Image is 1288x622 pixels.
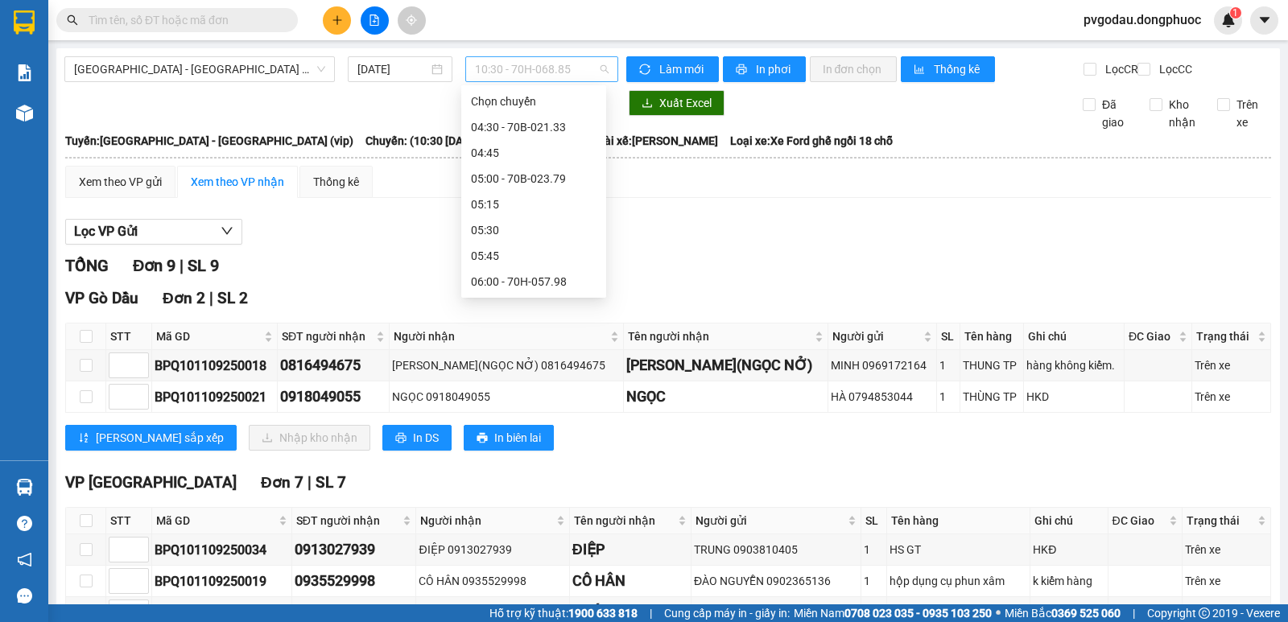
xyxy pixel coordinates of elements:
[106,323,152,350] th: STT
[296,512,400,529] span: SĐT người nhận
[392,388,621,406] div: NGỌC 0918049055
[282,327,373,345] span: SĐT người nhận
[694,541,858,558] div: TRUNG 0903810405
[1033,572,1104,590] div: k kiểm hàng
[659,60,706,78] span: Làm mới
[794,604,992,622] span: Miền Nam
[832,327,920,345] span: Người gửi
[1033,541,1104,558] div: HKĐ
[1230,96,1272,131] span: Trên xe
[394,327,607,345] span: Người nhận
[180,256,184,275] span: |
[295,538,414,561] div: 0913027939
[278,350,390,381] td: 0816494675
[730,132,893,150] span: Loại xe: Xe Ford ghế ngồi 18 chỗ
[14,10,35,35] img: logo-vxr
[419,541,566,558] div: ĐIỆP 0913027939
[280,354,386,377] div: 0816494675
[570,566,691,597] td: CÔ HÂN
[249,425,370,451] button: downloadNhập kho nhận
[316,473,346,492] span: SL 7
[864,541,884,558] div: 1
[1162,96,1204,131] span: Kho nhận
[624,350,828,381] td: KHÁNH VY(NGỌC NỞ)
[1187,512,1253,529] span: Trạng thái
[280,385,386,408] div: 0918049055
[292,566,417,597] td: 0935529998
[17,516,32,531] span: question-circle
[861,508,887,534] th: SL
[156,512,275,529] span: Mã GD
[723,56,806,82] button: printerIn phơi
[74,57,325,81] span: Hồ Chí Minh - Tây Ninh (vip)
[901,56,995,82] button: bar-chartThống kê
[629,90,724,116] button: downloadXuất Excel
[155,356,275,376] div: BPQ101109250018
[152,566,292,597] td: BPQ101109250019
[471,93,597,110] div: Chọn chuyến
[65,219,242,245] button: Lọc VP Gửi
[477,432,488,445] span: printer
[261,473,303,492] span: Đơn 7
[313,173,359,191] div: Thống kê
[489,604,638,622] span: Hỗ trợ kỹ thuật:
[332,14,343,26] span: plus
[1250,6,1278,35] button: caret-down
[626,56,719,82] button: syncLàm mới
[1099,60,1141,78] span: Lọc CR
[628,327,811,345] span: Tên người nhận
[1113,512,1166,529] span: ĐC Giao
[642,97,653,110] span: download
[16,479,33,496] img: warehouse-icon
[16,105,33,122] img: warehouse-icon
[78,432,89,445] span: sort-ascending
[74,221,138,241] span: Lọc VP Gửi
[1129,327,1175,345] span: ĐC Giao
[598,132,718,150] span: Tài xế: [PERSON_NAME]
[572,538,688,561] div: ĐIỆP
[1026,356,1121,374] div: hàng không kiểm.
[221,224,233,237] span: down
[890,572,1027,590] div: hộp dụng cụ phun xâm
[810,56,898,82] button: In đơn chọn
[65,425,237,451] button: sort-ascending[PERSON_NAME] sắp xếp
[1033,603,1104,621] div: HKD
[890,603,1027,621] div: THÙNG TP
[696,512,844,529] span: Người gửi
[1185,541,1267,558] div: Trên xe
[67,14,78,26] span: search
[694,572,858,590] div: ĐÀO NGUYỄN 0902365136
[1185,603,1267,621] div: Trên xe
[475,57,608,81] span: 10:30 - 70H-068.85
[420,512,552,529] span: Người nhận
[1096,96,1137,131] span: Đã giao
[1232,7,1238,19] span: 1
[188,256,219,275] span: SL 9
[96,429,224,447] span: [PERSON_NAME] sắp xếp
[963,388,1021,406] div: THÙNG TP
[152,350,278,381] td: BPQ101109250018
[65,256,109,275] span: TỔNG
[963,356,1021,374] div: THUNG TP
[572,570,688,592] div: CÔ HÂN
[471,118,597,136] div: 04:30 - 70B-021.33
[278,381,390,413] td: 0918049055
[471,144,597,162] div: 04:45
[392,356,621,374] div: [PERSON_NAME](NGỌC NỞ) 0816494675
[461,89,606,114] div: Chọn chuyến
[939,356,957,374] div: 1
[664,604,790,622] span: Cung cấp máy in - giấy in:
[1133,604,1135,622] span: |
[65,289,138,307] span: VP Gò Dầu
[295,570,414,592] div: 0935529998
[1005,604,1121,622] span: Miền Bắc
[156,327,261,345] span: Mã GD
[413,429,439,447] span: In DS
[1153,60,1195,78] span: Lọc CC
[419,572,566,590] div: CÔ HÂN 0935529998
[1195,388,1268,406] div: Trên xe
[155,571,289,591] div: BPQ101109250019
[65,473,237,492] span: VP [GEOGRAPHIC_DATA]
[890,541,1027,558] div: HS GT
[155,387,275,407] div: BPQ101109250021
